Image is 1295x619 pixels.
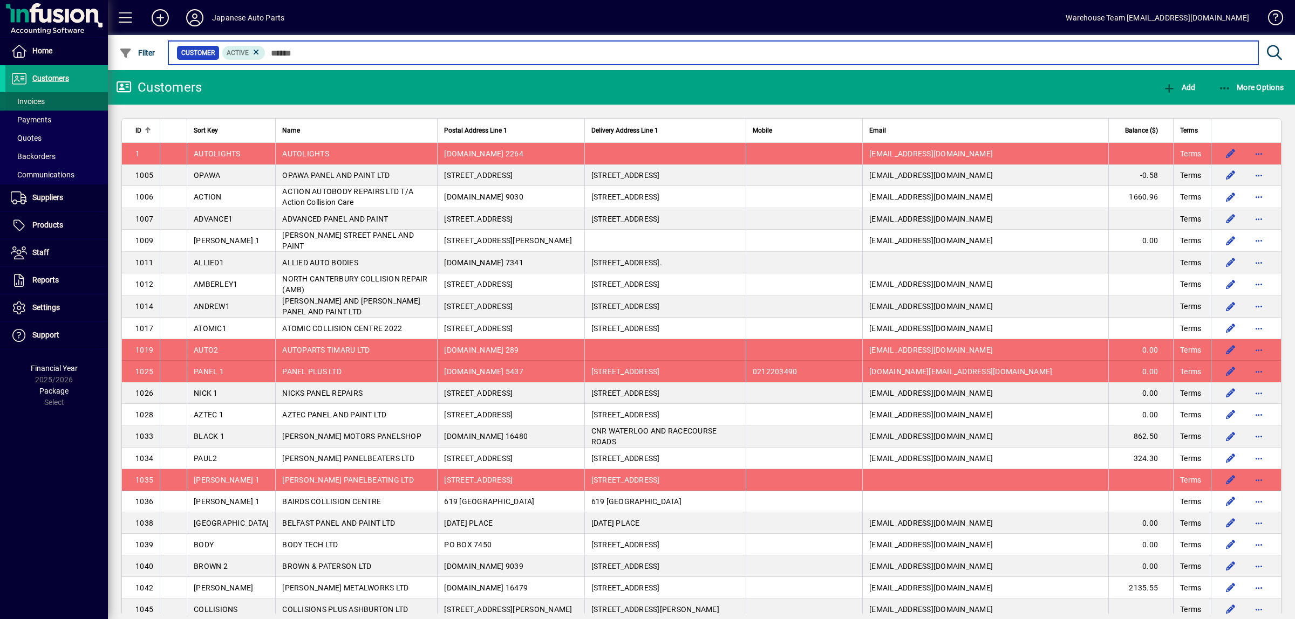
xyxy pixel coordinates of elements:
td: 0.00 [1108,534,1173,555]
td: 324.30 [1108,448,1173,469]
button: Filter [117,43,158,63]
span: ANDREW1 [194,302,230,311]
span: [PERSON_NAME] PANELBEATING LTD [282,476,414,484]
button: Edit [1222,450,1239,467]
span: [STREET_ADDRESS] [591,324,660,333]
span: Customer [181,47,215,58]
span: [EMAIL_ADDRESS][DOMAIN_NAME] [869,519,993,527]
button: Edit [1222,601,1239,618]
span: Backorders [11,152,56,161]
span: Terms [1180,582,1201,593]
span: COLLISIONS PLUS ASHBURTON LTD [282,605,408,614]
span: Terms [1180,148,1201,159]
span: PAUL2 [194,454,217,463]
button: Edit [1222,298,1239,315]
span: [PERSON_NAME] 1 [194,476,260,484]
span: ID [135,125,141,136]
td: -0.58 [1108,164,1173,186]
span: [EMAIL_ADDRESS][DOMAIN_NAME] [869,236,993,245]
a: Staff [5,239,108,266]
span: BODY TECH LTD [282,540,338,549]
span: [STREET_ADDRESS] [591,171,660,180]
span: [EMAIL_ADDRESS][DOMAIN_NAME] [869,302,993,311]
span: Settings [32,303,60,312]
span: Balance ($) [1125,125,1158,136]
span: [EMAIL_ADDRESS][DOMAIN_NAME] [869,583,993,592]
span: [STREET_ADDRESS] [444,280,513,288]
span: Terms [1180,388,1201,398]
span: ACTION [194,192,222,201]
button: More options [1250,558,1267,575]
span: ADVANCE1 [194,215,233,223]
span: Terms [1180,191,1201,202]
span: Reports [32,276,59,284]
span: Communications [11,170,74,179]
button: More options [1250,341,1267,359]
span: [PERSON_NAME] 1 [194,497,260,506]
span: Terms [1180,170,1201,181]
a: Support [5,322,108,349]
span: [STREET_ADDRESS] [591,476,660,484]
button: More options [1250,450,1267,467]
span: NICKS PANEL REPAIRS [282,389,363,397]
span: Terms [1180,345,1201,355]
td: 0.00 [1108,555,1173,577]
button: More options [1250,145,1267,162]
span: PANEL PLUS LTD [282,367,342,376]
span: Products [32,221,63,229]
span: [DOMAIN_NAME] 2264 [444,149,523,158]
div: Name [282,125,431,136]
span: ATOMIC COLLISION CENTRE 2022 [282,324,402,333]
span: Terms [1180,235,1201,246]
td: 1660.96 [1108,186,1173,208]
span: [PERSON_NAME] PANELBEATERS LTD [282,454,414,463]
span: 1038 [135,519,153,527]
td: 0.00 [1108,361,1173,382]
span: Support [32,331,59,339]
span: [STREET_ADDRESS] [444,389,513,397]
span: [EMAIL_ADDRESS][DOMAIN_NAME] [869,432,993,441]
button: More options [1250,363,1267,380]
span: Terms [1180,257,1201,268]
button: Edit [1222,558,1239,575]
span: [DOMAIN_NAME] 9039 [444,562,523,570]
span: [PERSON_NAME] STREET PANEL AND PAINT [282,231,414,250]
span: [EMAIL_ADDRESS][DOMAIN_NAME] [869,346,993,354]
button: More options [1250,298,1267,315]
a: Backorders [5,147,108,166]
td: 0.00 [1108,230,1173,252]
span: [STREET_ADDRESS] [591,192,660,201]
button: More options [1250,210,1267,228]
span: [STREET_ADDRESS] [591,562,660,570]
span: [DOMAIN_NAME] 7341 [444,258,523,267]
span: OPAWA [194,171,220,180]
a: Suppliers [5,184,108,211]
span: Package [39,387,69,395]
button: More options [1250,320,1267,337]
span: [STREET_ADDRESS] [591,389,660,397]
span: [PERSON_NAME] 1 [194,236,260,245]
mat-chip: Activation Status: Active [222,46,265,60]
span: Invoices [11,97,45,106]
span: [STREET_ADDRESS] [444,410,513,419]
span: Mobile [753,125,772,136]
span: [EMAIL_ADDRESS][DOMAIN_NAME] [869,280,993,288]
span: [EMAIL_ADDRESS][DOMAIN_NAME] [869,410,993,419]
button: More options [1250,428,1267,445]
span: Terms [1180,125,1198,136]
span: Staff [32,248,49,257]
td: 0.00 [1108,512,1173,534]
span: [STREET_ADDRESS] [591,540,660,549]
span: Add [1163,83,1195,92]
span: COLLISIONS [194,605,238,614]
span: 1009 [135,236,153,245]
span: Sort Key [194,125,218,136]
span: [STREET_ADDRESS] [591,367,660,376]
button: Edit [1222,320,1239,337]
button: More options [1250,384,1267,402]
span: 1007 [135,215,153,223]
span: Customers [32,74,69,82]
td: 0.00 [1108,404,1173,425]
span: 1 [135,149,140,158]
button: Edit [1222,514,1239,532]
